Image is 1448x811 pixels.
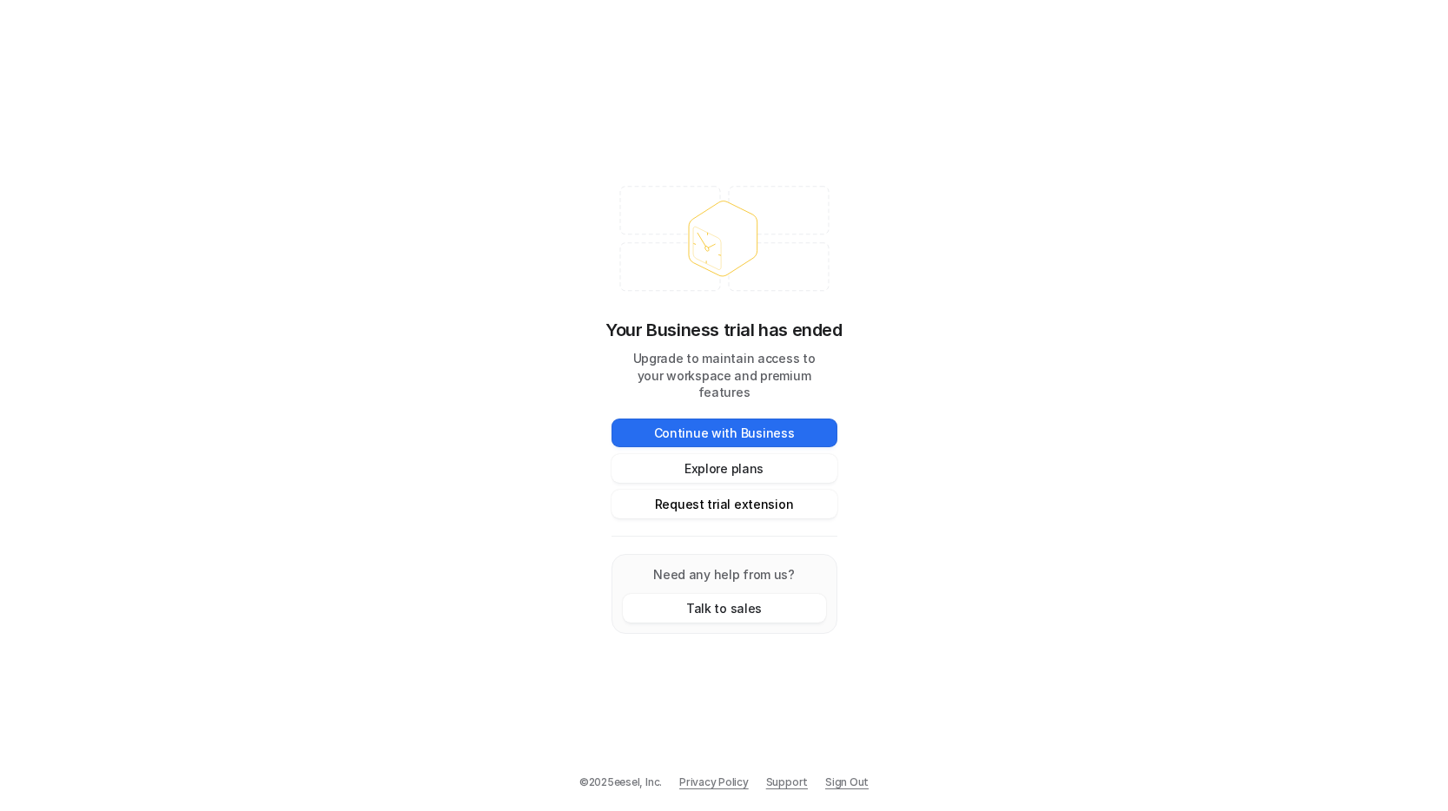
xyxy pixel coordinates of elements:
a: Sign Out [825,775,869,790]
span: Support [766,775,808,790]
p: Need any help from us? [623,565,826,584]
a: Privacy Policy [679,775,749,790]
button: Talk to sales [623,594,826,623]
p: Your Business trial has ended [605,317,842,343]
p: Upgrade to maintain access to your workspace and premium features [612,350,837,402]
button: Continue with Business [612,419,837,447]
p: © 2025 eesel, Inc. [579,775,662,790]
button: Explore plans [612,454,837,483]
button: Request trial extension [612,490,837,518]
